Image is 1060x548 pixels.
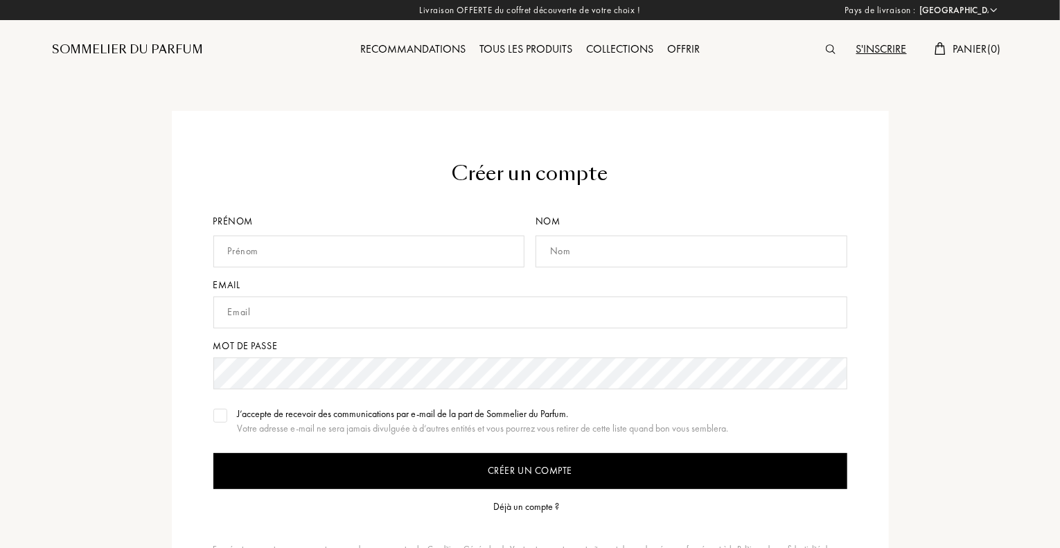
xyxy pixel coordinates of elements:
[353,42,472,56] a: Recommandations
[213,214,531,229] div: Prénom
[353,41,472,59] div: Recommandations
[52,42,203,58] a: Sommelier du Parfum
[213,339,847,353] div: Mot de passe
[536,236,847,267] input: Nom
[849,42,914,56] a: S'inscrire
[213,278,847,292] div: Email
[213,453,847,489] input: Créer un compte
[238,421,729,436] div: Votre adresse e-mail ne sera jamais divulguée à d’autres entités et vous pourrez vous retirer de ...
[213,236,525,267] input: Prénom
[213,159,847,188] div: Créer un compte
[579,42,660,56] a: Collections
[953,42,1001,56] span: Panier ( 0 )
[238,407,729,421] div: J’accepte de recevoir des communications par e-mail de la part de Sommelier du Parfum.
[215,412,225,419] img: valide.svg
[849,41,914,59] div: S'inscrire
[660,42,707,56] a: Offrir
[494,500,560,514] div: Déjà un compte ?
[213,297,847,328] input: Email
[536,214,847,229] div: Nom
[826,44,836,54] img: search_icn.svg
[660,41,707,59] div: Offrir
[935,42,946,55] img: cart.svg
[494,500,567,514] a: Déjà un compte ?
[579,41,660,59] div: Collections
[845,3,916,17] span: Pays de livraison :
[472,41,579,59] div: Tous les produits
[472,42,579,56] a: Tous les produits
